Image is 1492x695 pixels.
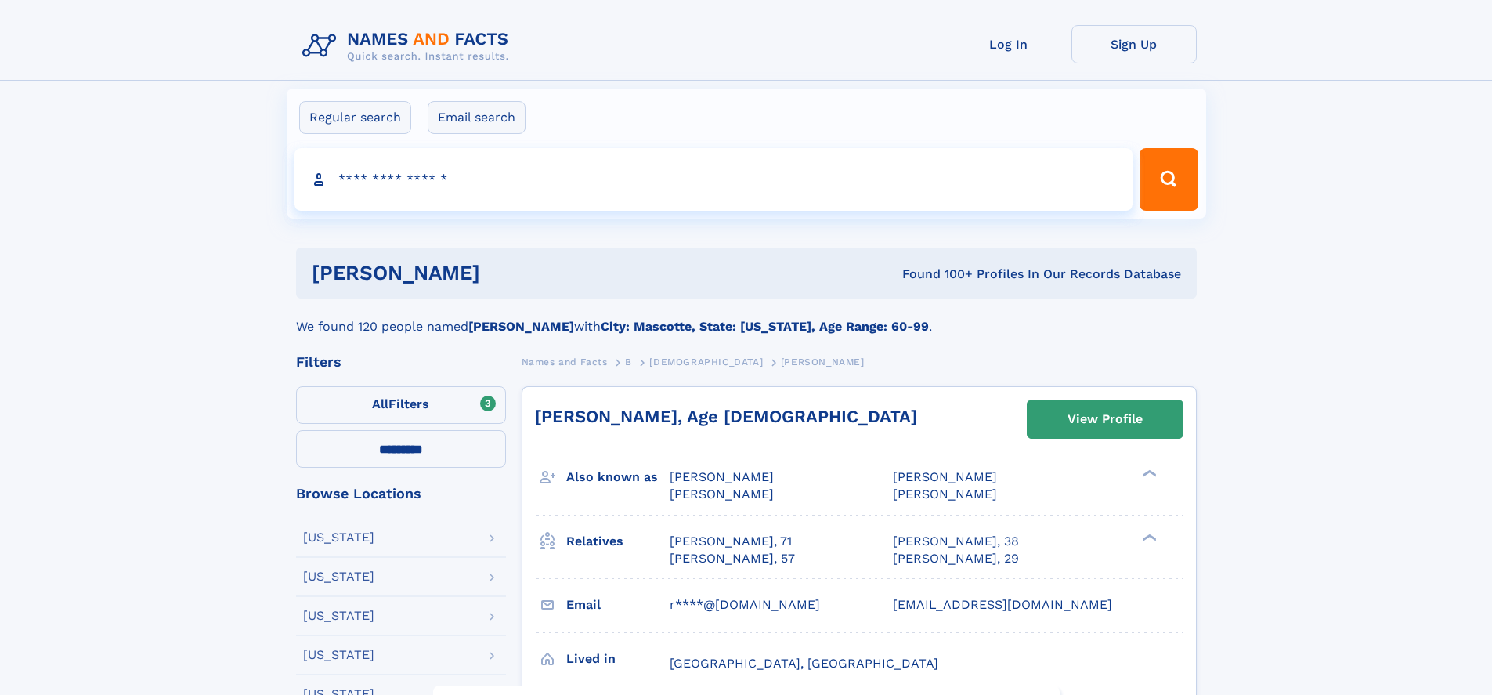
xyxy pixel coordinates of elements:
[566,592,670,618] h3: Email
[649,357,763,367] span: [DEMOGRAPHIC_DATA]
[303,570,374,583] div: [US_STATE]
[312,263,692,283] h1: [PERSON_NAME]
[372,396,388,411] span: All
[781,357,865,367] span: [PERSON_NAME]
[296,386,506,424] label: Filters
[303,649,374,661] div: [US_STATE]
[1068,401,1143,437] div: View Profile
[566,464,670,490] h3: Also known as
[625,357,632,367] span: B
[691,266,1181,283] div: Found 100+ Profiles In Our Records Database
[566,528,670,555] h3: Relatives
[296,299,1197,336] div: We found 120 people named with .
[893,597,1112,612] span: [EMAIL_ADDRESS][DOMAIN_NAME]
[566,646,670,672] h3: Lived in
[1071,25,1197,63] a: Sign Up
[296,487,506,501] div: Browse Locations
[893,469,997,484] span: [PERSON_NAME]
[296,25,522,67] img: Logo Names and Facts
[893,533,1019,550] a: [PERSON_NAME], 38
[670,656,938,671] span: [GEOGRAPHIC_DATA], [GEOGRAPHIC_DATA]
[893,487,997,501] span: [PERSON_NAME]
[296,355,506,369] div: Filters
[468,319,574,334] b: [PERSON_NAME]
[649,352,763,371] a: [DEMOGRAPHIC_DATA]
[670,469,774,484] span: [PERSON_NAME]
[893,550,1019,567] a: [PERSON_NAME], 29
[294,148,1133,211] input: search input
[1028,400,1183,438] a: View Profile
[946,25,1071,63] a: Log In
[601,319,929,334] b: City: Mascotte, State: [US_STATE], Age Range: 60-99
[522,352,608,371] a: Names and Facts
[299,101,411,134] label: Regular search
[625,352,632,371] a: B
[670,487,774,501] span: [PERSON_NAME]
[1139,532,1158,542] div: ❯
[670,550,795,567] a: [PERSON_NAME], 57
[1139,469,1158,479] div: ❯
[535,407,917,426] a: [PERSON_NAME], Age [DEMOGRAPHIC_DATA]
[1140,148,1198,211] button: Search Button
[428,101,526,134] label: Email search
[303,531,374,544] div: [US_STATE]
[670,533,792,550] a: [PERSON_NAME], 71
[303,610,374,622] div: [US_STATE]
